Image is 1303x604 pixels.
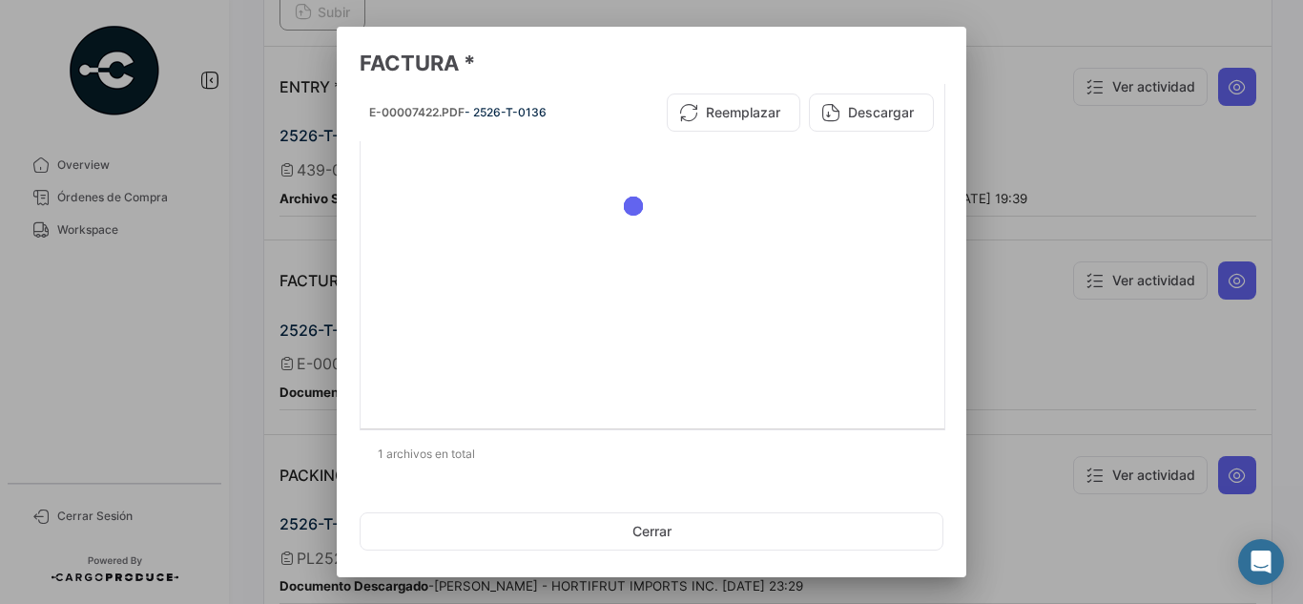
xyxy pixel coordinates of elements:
[809,94,934,132] button: Descargar
[360,50,943,76] h3: FACTURA *
[360,512,943,551] button: Cerrar
[465,105,547,119] span: - 2526-T-0136
[1238,539,1284,585] div: Abrir Intercom Messenger
[360,430,943,478] div: 1 archivos en total
[369,105,465,119] span: E-00007422.PDF
[667,94,800,132] button: Reemplazar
